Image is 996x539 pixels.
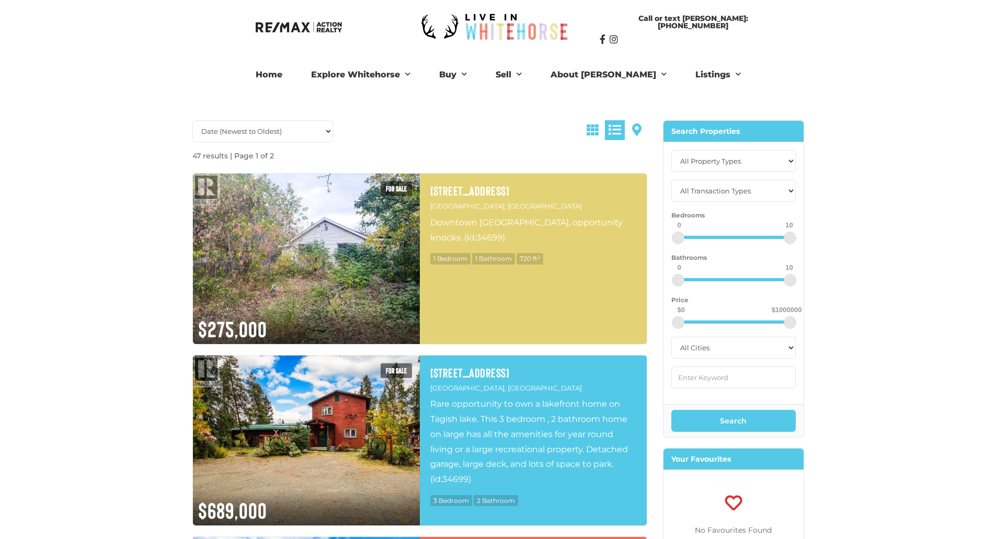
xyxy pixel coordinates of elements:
[671,211,705,219] small: Bedrooms
[431,64,475,85] a: Buy
[785,264,793,271] div: 10
[430,184,636,198] a: [STREET_ADDRESS]
[772,306,802,313] div: $1000000
[192,151,274,160] strong: 47 results | Page 1 of 2
[678,222,681,228] div: 0
[678,306,685,313] div: $0
[472,253,515,264] span: 1 Bathroom
[193,490,420,525] div: $689,000
[430,382,636,394] p: [GEOGRAPHIC_DATA], [GEOGRAPHIC_DATA]
[303,64,418,85] a: Explore Whitehorse
[600,9,787,35] a: Call or text [PERSON_NAME]: [PHONE_NUMBER]
[430,366,636,380] a: [STREET_ADDRESS]
[430,397,636,487] p: Rare opportunity to own a lakefront home on Tagish lake. This 3 bedroom , 2 bathroom home on larg...
[430,200,636,212] p: [GEOGRAPHIC_DATA], [GEOGRAPHIC_DATA]
[688,64,749,85] a: Listings
[671,410,796,432] button: Search
[430,495,472,506] span: 3 Bedroom
[785,222,793,228] div: 10
[193,308,420,344] div: $275,000
[381,363,412,378] span: For sale
[430,215,636,246] p: Downtown [GEOGRAPHIC_DATA], opportunity knocks. (id:34699)
[678,264,681,271] div: 0
[474,495,518,506] span: 2 Bathroom
[517,253,543,264] span: 720 ft
[671,454,731,464] strong: Your Favourites
[663,524,804,537] p: No Favourites Found
[671,127,740,136] strong: Search Properties
[193,355,420,526] img: 16 DEADEND ROAD, Whitehorse South, Yukon
[671,254,707,261] small: Bathrooms
[248,64,290,85] a: Home
[671,296,689,304] small: Price
[671,366,796,388] input: Enter Keyword
[543,64,674,85] a: About [PERSON_NAME]
[430,253,471,264] span: 1 Bedroom
[488,64,530,85] a: Sell
[610,15,776,29] span: Call or text [PERSON_NAME]: [PHONE_NUMBER]
[211,64,786,85] nav: Menu
[537,254,540,260] sup: 2
[193,174,420,344] img: 7223 7TH AVENUE, Whitehorse, Yukon
[381,181,412,196] span: For sale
